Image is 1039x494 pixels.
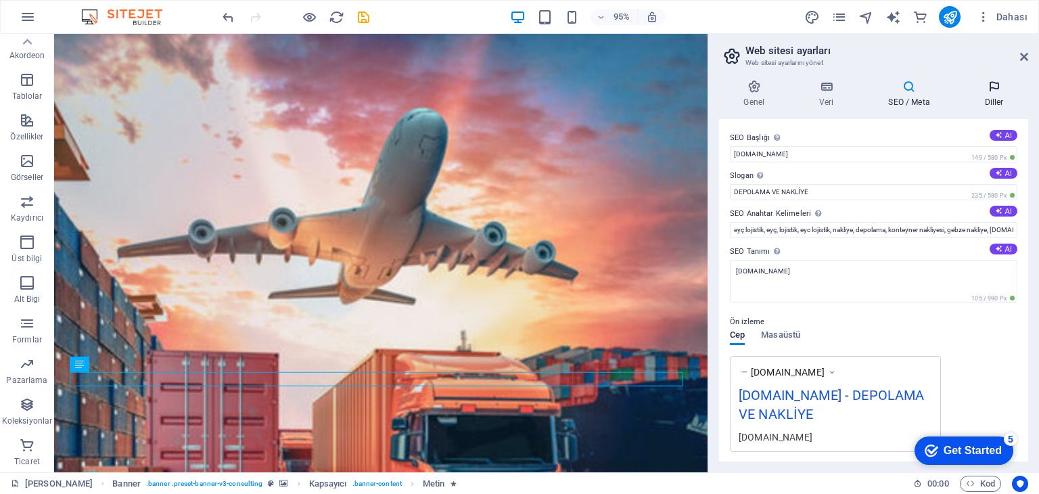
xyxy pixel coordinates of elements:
div: 5 [100,3,114,16]
span: Seçmek için tıkla. Düzenlemek için çift tıkla [423,476,444,492]
p: Alt Bigi [14,294,41,305]
h6: Oturum süresi [913,476,949,492]
label: SEO Başlığı [730,130,1017,146]
div: Get Started [40,15,98,27]
span: Kod [966,476,995,492]
i: Bu element, arka plan içeriyor [279,480,287,487]
h4: Diller [960,80,1028,108]
i: Ticaret [913,9,928,25]
p: Tablolar [12,91,43,102]
button: publish [939,6,961,28]
p: Ticaret [14,456,40,467]
i: Tasarım (Ctrl+Alt+Y) [804,9,820,25]
p: Üst bilgi [11,253,42,264]
button: navigator [858,9,874,25]
span: . banner-content [352,476,402,492]
p: Koleksiyonlar [2,416,52,426]
button: SEO Anahtar Kelimeleri [990,206,1017,217]
button: save [355,9,371,25]
i: Yeniden boyutlandırmada yakınlaştırma düzeyini seçilen cihaza uyacak şekilde otomatik olarak ayarla. [646,11,658,23]
i: AI Writer [885,9,901,25]
img: Editor Logo [78,9,179,25]
button: text_generator [885,9,901,25]
button: pages [831,9,847,25]
i: Element bir animasyon içeriyor [451,480,457,487]
i: Geri al: change_data (Ctrl+Z) [221,9,236,25]
p: Görseller [11,172,43,183]
button: reload [328,9,344,25]
span: Seçmek için tıkla. Düzenlemek için çift tıkla [309,476,347,492]
nav: breadcrumb [112,476,456,492]
span: 149 / 580 Px [969,153,1017,162]
button: SEO Tanımı [990,244,1017,254]
label: SEO Anahtar Kelimeleri [730,206,1017,222]
span: Seçmek için tıkla. Düzenlemek için çift tıkla [112,476,141,492]
span: Masaüstü [761,327,800,346]
h3: Web sitesi ayarlarını yönet [745,57,1001,69]
button: design [804,9,820,25]
span: : [937,478,939,489]
button: Kod [960,476,1001,492]
div: [DOMAIN_NAME] - DEPOLAMA VE NAKLİYE [739,385,932,430]
button: Slogan [990,168,1017,179]
div: Get Started 5 items remaining, 0% complete [11,7,110,35]
button: 95% [591,9,639,25]
p: Özellikler [10,131,43,142]
p: Pazarlama [6,375,47,386]
i: Navigatör [858,9,874,25]
span: Cep [730,327,745,346]
i: Kaydet (Ctrl+S) [356,9,371,25]
span: 235 / 580 Px [969,191,1017,200]
input: Slogan... [730,184,1017,200]
img: logo-ebS78Sq3E8ZtRA_P9R-cSw.png [739,367,747,376]
i: Bu element, özelleştirilebilir bir ön ayar [268,480,274,487]
button: commerce [912,9,928,25]
a: Seçimi iptal etmek için tıkla. Sayfaları açmak için çift tıkla [11,476,93,492]
label: Slogan [730,168,1017,184]
div: [DOMAIN_NAME] [739,430,932,444]
p: Formlar [12,334,42,345]
i: Yayınla [942,9,958,25]
div: Ön izleme [730,330,800,356]
p: Kaydırıcı [11,212,43,223]
p: Akordeon [9,50,45,61]
button: Dahası [971,6,1033,28]
h6: 95% [611,9,632,25]
h4: Veri [795,80,864,108]
span: . banner .preset-banner-v3-consulting [146,476,262,492]
button: SEO Başlığı [990,130,1017,141]
span: 00 00 [927,476,948,492]
h2: Web sitesi ayarları [745,45,1028,57]
h4: SEO / Meta [864,80,960,108]
span: [DOMAIN_NAME] [751,365,825,379]
button: undo [220,9,236,25]
p: Ön izleme [730,314,764,330]
h4: Genel [719,80,795,108]
button: Usercentrics [1012,476,1028,492]
span: Dahası [977,10,1028,24]
span: 105 / 990 Px [969,294,1017,303]
label: SEO Tanımı [730,244,1017,260]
